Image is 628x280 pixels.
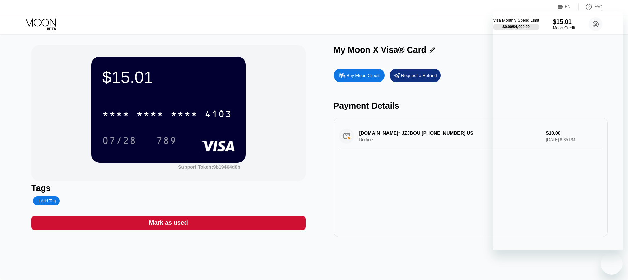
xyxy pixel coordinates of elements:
div: EN [558,3,579,10]
div: FAQ [579,3,602,10]
div: My Moon X Visa® Card [334,45,426,55]
div: $15.01 [102,68,235,87]
div: Buy Moon Credit [347,73,380,78]
div: Tags [31,183,305,193]
div: Add Tag [37,198,56,203]
div: Mark as used [149,219,188,227]
div: Request a Refund [390,69,441,82]
div: 789 [156,136,177,147]
div: Payment Details [334,101,608,111]
div: Buy Moon Credit [334,69,385,82]
div: 4103 [205,109,232,120]
div: FAQ [594,4,602,9]
div: Support Token: 9b19464d0b [178,164,240,170]
div: EN [565,4,571,9]
div: Add Tag [33,196,60,205]
div: 789 [151,132,182,149]
iframe: Button to launch messaging window, conversation in progress [601,253,623,275]
div: Mark as used [31,216,305,230]
div: Request a Refund [401,73,437,78]
div: Support Token:9b19464d0b [178,164,240,170]
div: 07/28 [102,136,136,147]
div: 07/28 [97,132,142,149]
iframe: Messaging window [493,11,623,250]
